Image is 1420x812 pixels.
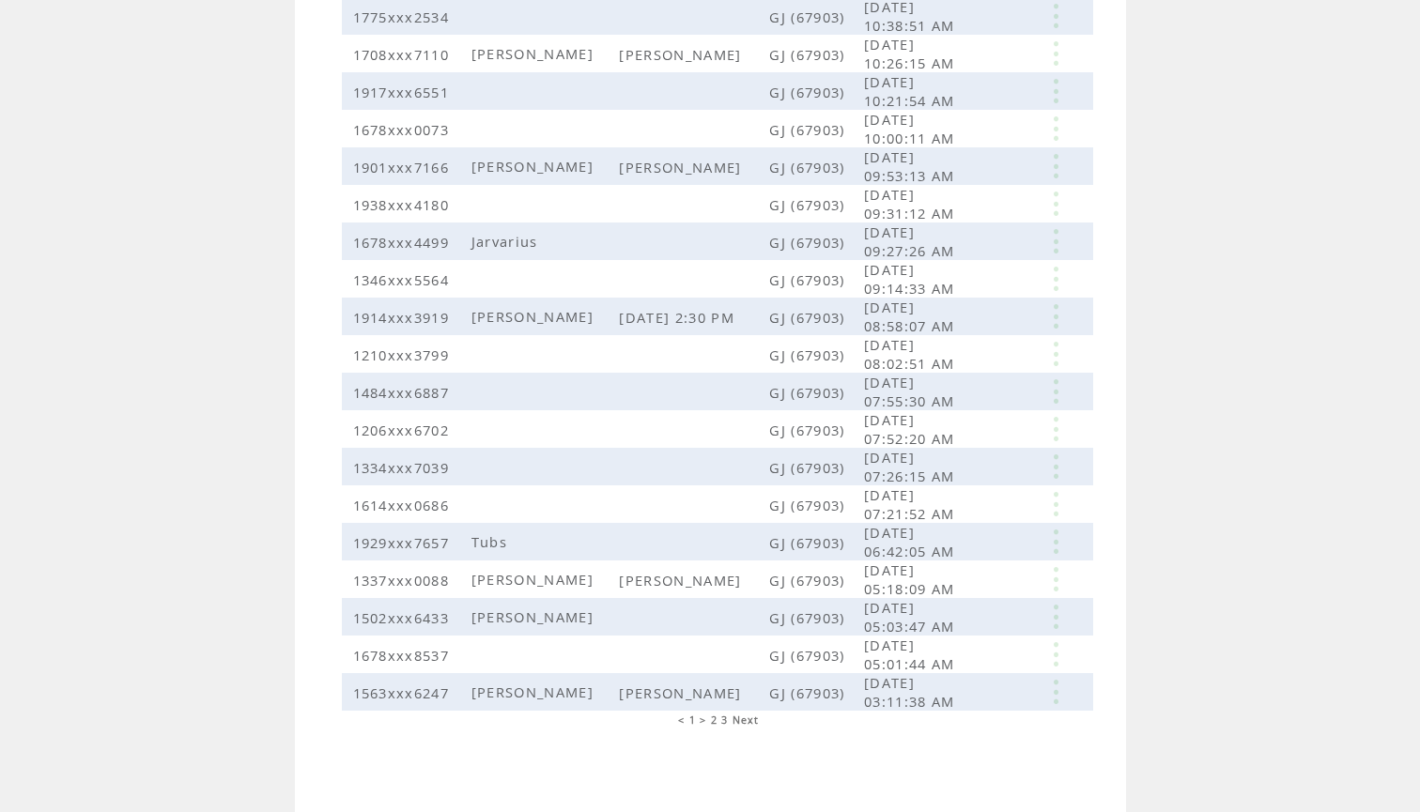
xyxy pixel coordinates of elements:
[864,335,960,373] span: [DATE] 08:02:51 AM
[864,598,960,636] span: [DATE] 05:03:47 AM
[864,222,960,260] span: [DATE] 09:27:26 AM
[471,157,598,176] span: [PERSON_NAME]
[864,298,960,335] span: [DATE] 08:58:07 AM
[353,571,455,590] span: 1337xxx0088
[864,410,960,448] span: [DATE] 07:52:20 AM
[769,533,849,552] span: GJ (67903)
[769,120,849,139] span: GJ (67903)
[864,636,960,673] span: [DATE] 05:01:44 AM
[769,646,849,665] span: GJ (67903)
[864,110,960,147] span: [DATE] 10:00:11 AM
[353,683,455,702] span: 1563xxx6247
[471,682,598,701] span: [PERSON_NAME]
[769,571,849,590] span: GJ (67903)
[619,158,746,176] span: [PERSON_NAME]
[619,571,746,590] span: [PERSON_NAME]
[353,195,455,214] span: 1938xxx4180
[864,147,960,185] span: [DATE] 09:53:13 AM
[353,270,455,289] span: 1346xxx5564
[864,673,960,711] span: [DATE] 03:11:38 AM
[769,608,849,627] span: GJ (67903)
[864,35,960,72] span: [DATE] 10:26:15 AM
[353,45,455,64] span: 1708xxx7110
[769,8,849,26] span: GJ (67903)
[864,373,960,410] span: [DATE] 07:55:30 AM
[471,44,598,63] span: [PERSON_NAME]
[769,83,849,101] span: GJ (67903)
[769,195,849,214] span: GJ (67903)
[353,608,455,627] span: 1502xxx6433
[864,260,960,298] span: [DATE] 09:14:33 AM
[864,560,960,598] span: [DATE] 05:18:09 AM
[353,8,455,26] span: 1775xxx2534
[619,45,746,64] span: [PERSON_NAME]
[353,345,455,364] span: 1210xxx3799
[769,45,849,64] span: GJ (67903)
[619,308,739,327] span: [DATE] 2:30 PM
[471,607,598,626] span: [PERSON_NAME]
[471,307,598,326] span: [PERSON_NAME]
[864,523,960,560] span: [DATE] 06:42:05 AM
[864,185,960,222] span: [DATE] 09:31:12 AM
[353,533,455,552] span: 1929xxx7657
[471,232,543,251] span: Jarvarius
[769,308,849,327] span: GJ (67903)
[769,233,849,252] span: GJ (67903)
[769,683,849,702] span: GJ (67903)
[721,713,728,727] a: 3
[769,496,849,514] span: GJ (67903)
[864,72,960,110] span: [DATE] 10:21:54 AM
[353,83,455,101] span: 1917xxx6551
[619,683,746,702] span: [PERSON_NAME]
[353,233,455,252] span: 1678xxx4499
[353,458,455,477] span: 1334xxx7039
[864,448,960,485] span: [DATE] 07:26:15 AM
[678,713,707,727] span: < 1 >
[353,496,455,514] span: 1614xxx0686
[353,308,455,327] span: 1914xxx3919
[353,421,455,439] span: 1206xxx6702
[864,485,960,523] span: [DATE] 07:21:52 AM
[711,713,718,727] a: 2
[471,532,512,551] span: Tubs
[353,646,455,665] span: 1678xxx8537
[769,383,849,402] span: GJ (67903)
[353,158,455,176] span: 1901xxx7166
[353,120,455,139] span: 1678xxx0073
[769,270,849,289] span: GJ (67903)
[769,158,849,176] span: GJ (67903)
[733,713,760,727] a: Next
[769,345,849,364] span: GJ (67903)
[769,421,849,439] span: GJ (67903)
[471,570,598,589] span: [PERSON_NAME]
[769,458,849,477] span: GJ (67903)
[353,383,455,402] span: 1484xxx6887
